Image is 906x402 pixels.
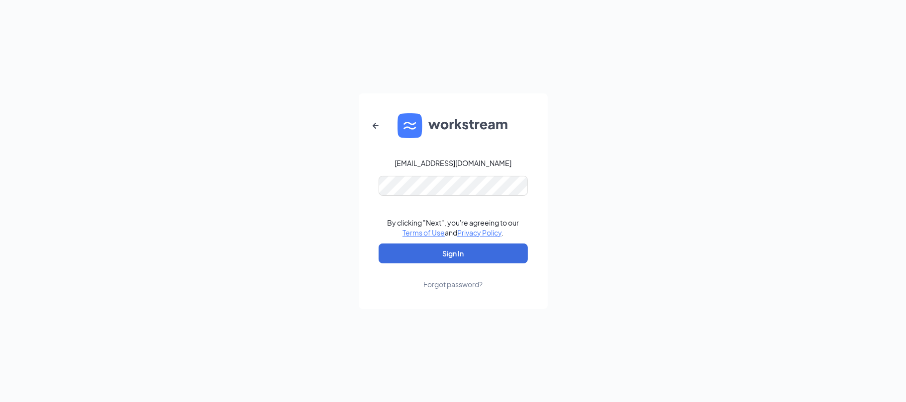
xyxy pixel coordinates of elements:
div: Forgot password? [423,279,483,289]
div: By clicking "Next", you're agreeing to our and . [387,218,519,238]
div: [EMAIL_ADDRESS][DOMAIN_NAME] [395,158,511,168]
button: ArrowLeftNew [364,114,388,138]
button: Sign In [379,243,528,263]
a: Forgot password? [423,263,483,289]
a: Privacy Policy [457,228,502,237]
a: Terms of Use [403,228,445,237]
svg: ArrowLeftNew [370,120,382,132]
img: WS logo and Workstream text [398,113,509,138]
